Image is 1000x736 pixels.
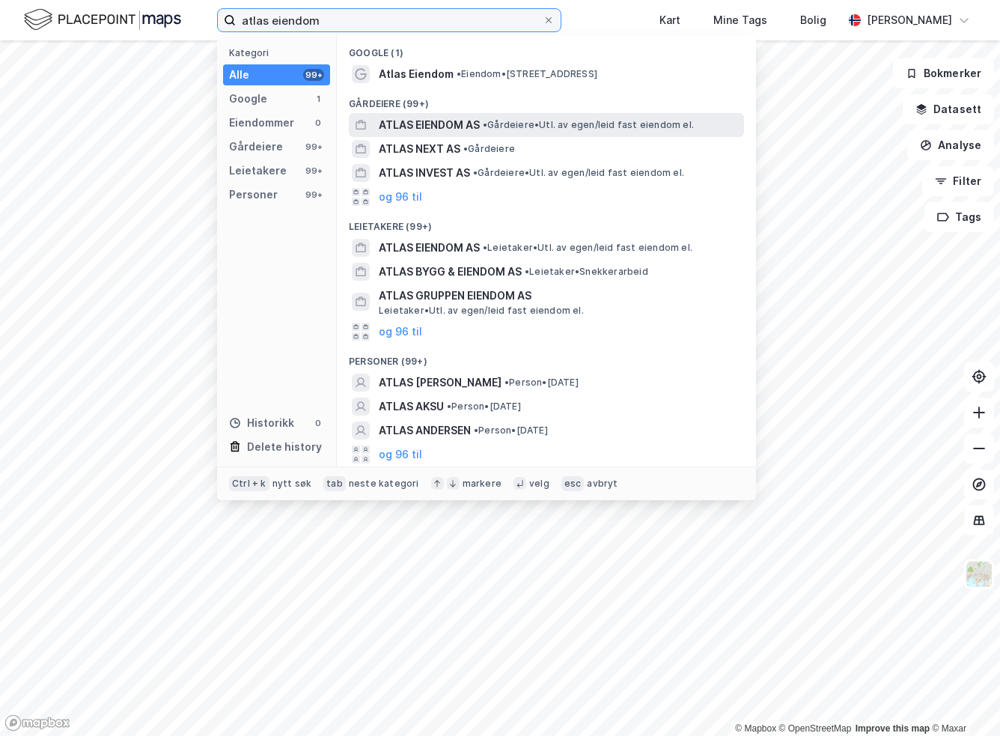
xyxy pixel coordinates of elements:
[229,90,267,108] div: Google
[561,476,585,491] div: esc
[229,114,294,132] div: Eiendommer
[447,401,451,412] span: •
[893,58,994,88] button: Bokmerker
[867,11,952,29] div: [PERSON_NAME]
[229,186,278,204] div: Personer
[379,287,738,305] span: ATLAS GRUPPEN EIENDOM AS
[379,305,584,317] span: Leietaker • Utl. av egen/leid fast eiendom el.
[229,47,330,58] div: Kategori
[379,164,470,182] span: ATLAS INVEST AS
[379,374,501,392] span: ATLAS [PERSON_NAME]
[229,476,269,491] div: Ctrl + k
[379,445,422,463] button: og 96 til
[247,438,322,456] div: Delete history
[379,188,422,206] button: og 96 til
[229,414,294,432] div: Historikk
[903,94,994,124] button: Datasett
[504,377,509,388] span: •
[337,344,756,371] div: Personer (99+)
[312,417,324,429] div: 0
[312,117,324,129] div: 0
[312,93,324,105] div: 1
[779,723,852,734] a: OpenStreetMap
[349,478,419,490] div: neste kategori
[483,119,694,131] span: Gårdeiere • Utl. av egen/leid fast eiendom el.
[379,422,471,440] span: ATLAS ANDERSEN
[463,143,468,154] span: •
[474,425,478,436] span: •
[800,11,826,29] div: Bolig
[525,266,648,278] span: Leietaker • Snekkerarbeid
[337,86,756,113] div: Gårdeiere (99+)
[924,202,994,232] button: Tags
[303,189,324,201] div: 99+
[474,425,548,437] span: Person • [DATE]
[922,166,994,196] button: Filter
[713,11,767,29] div: Mine Tags
[457,68,461,79] span: •
[483,242,692,254] span: Leietaker • Utl. av egen/leid fast eiendom el.
[925,664,1000,736] iframe: Chat Widget
[856,723,930,734] a: Improve this map
[473,167,478,178] span: •
[229,138,283,156] div: Gårdeiere
[379,116,480,134] span: ATLAS EIENDOM AS
[965,560,993,589] img: Z
[272,478,312,490] div: nytt søk
[303,141,324,153] div: 99+
[379,140,460,158] span: ATLAS NEXT AS
[463,143,515,155] span: Gårdeiere
[907,130,994,160] button: Analyse
[447,401,521,413] span: Person • [DATE]
[303,69,324,81] div: 99+
[229,66,249,84] div: Alle
[529,478,549,490] div: velg
[659,11,680,29] div: Kart
[4,714,70,732] a: Mapbox homepage
[303,165,324,177] div: 99+
[457,68,597,80] span: Eiendom • [STREET_ADDRESS]
[337,35,756,62] div: Google (1)
[483,119,487,130] span: •
[379,323,422,341] button: og 96 til
[229,162,287,180] div: Leietakere
[483,242,487,253] span: •
[587,478,618,490] div: avbryt
[323,476,346,491] div: tab
[473,167,684,179] span: Gårdeiere • Utl. av egen/leid fast eiendom el.
[24,7,181,33] img: logo.f888ab2527a4732fd821a326f86c7f29.svg
[735,723,776,734] a: Mapbox
[379,65,454,83] span: Atlas Eiendom
[504,377,579,389] span: Person • [DATE]
[463,478,501,490] div: markere
[337,209,756,236] div: Leietakere (99+)
[525,266,529,277] span: •
[236,9,543,31] input: Søk på adresse, matrikkel, gårdeiere, leietakere eller personer
[379,239,480,257] span: ATLAS EIENDOM AS
[379,398,444,416] span: ATLAS AKSU
[379,263,522,281] span: ATLAS BYGG & EIENDOM AS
